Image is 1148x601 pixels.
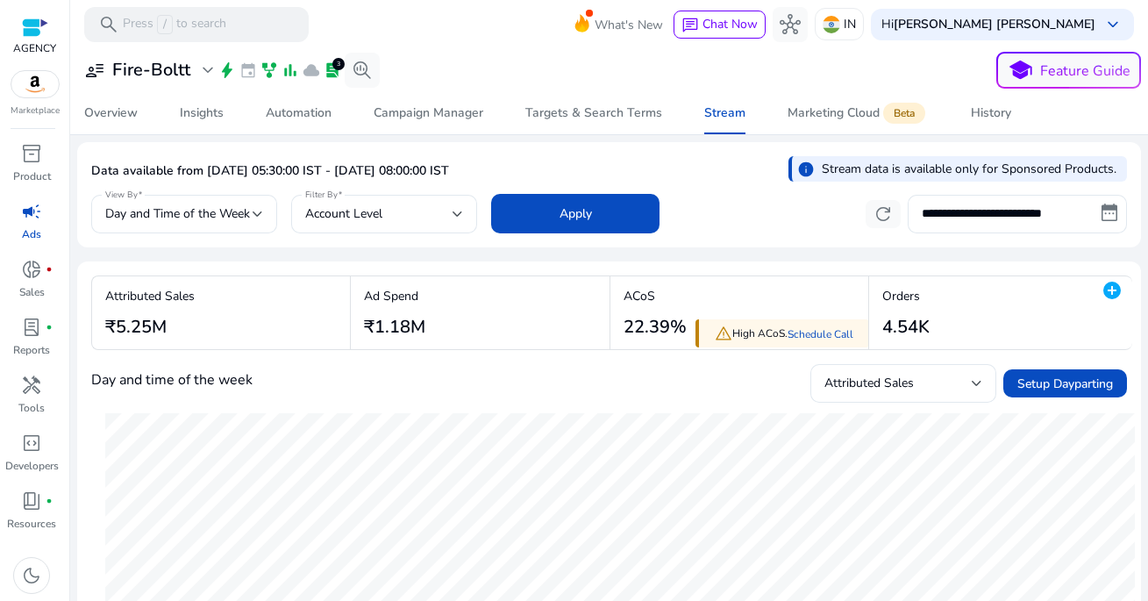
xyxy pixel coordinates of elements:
[866,200,901,228] button: refresh
[822,160,1116,178] p: Stream data is available only for Sponsored Products.
[46,497,53,504] span: fiber_manual_record
[11,104,60,118] p: Marketplace
[882,317,930,338] h3: 4.54K
[11,71,59,97] img: amazon.svg
[773,7,808,42] button: hub
[91,162,449,180] p: Data available from [DATE] 05:30:00 IST - [DATE] 08:00:00 IST
[374,107,483,119] div: Campaign Manager
[21,317,42,338] span: lab_profile
[13,168,51,184] p: Product
[1040,61,1130,82] p: Feature Guide
[46,324,53,331] span: fiber_manual_record
[123,15,226,34] p: Press to search
[1003,369,1127,397] button: Setup Dayparting
[364,317,425,338] h3: ₹1.18M
[105,205,250,222] span: Day and Time of the Week
[21,259,42,280] span: donut_small
[13,342,50,358] p: Reports
[260,61,278,79] span: family_history
[84,107,138,119] div: Overview
[624,287,687,305] p: ACoS
[105,317,195,338] h3: ₹5.25M
[1008,58,1033,83] span: school
[1102,280,1123,301] mat-icon: add_circle
[780,14,801,35] span: hub
[105,287,195,305] p: Attributed Sales
[112,60,190,81] h3: Fire-Boltt
[702,16,758,32] span: Chat Now
[305,189,338,201] mat-label: Filter By
[364,287,425,305] p: Ad Spend
[695,319,869,348] div: High ACoS.
[996,52,1141,89] button: schoolFeature Guide
[19,284,45,300] p: Sales
[21,490,42,512] span: book_4
[218,61,236,79] span: bolt
[46,266,53,273] span: fiber_manual_record
[21,375,42,396] span: handyman
[282,61,299,79] span: bar_chart
[180,107,224,119] div: Insights
[7,516,56,532] p: Resources
[883,103,925,124] span: Beta
[844,9,856,39] p: IN
[332,58,345,70] div: 3
[788,327,853,341] a: Schedule Call
[894,16,1095,32] b: [PERSON_NAME] [PERSON_NAME]
[84,60,105,81] span: user_attributes
[1017,375,1113,393] span: Setup Dayparting
[345,53,380,88] button: search_insights
[266,107,332,119] div: Automation
[971,107,1011,119] div: History
[1102,14,1123,35] span: keyboard_arrow_down
[823,16,840,33] img: in.svg
[21,143,42,164] span: inventory_2
[18,400,45,416] p: Tools
[197,60,218,81] span: expand_more
[21,565,42,586] span: dark_mode
[491,194,660,233] button: Apply
[788,106,929,120] div: Marketing Cloud
[595,10,663,40] span: What's New
[239,61,257,79] span: event
[674,11,766,39] button: chatChat Now
[624,317,687,338] h3: 22.39%
[98,14,119,35] span: search
[5,458,59,474] p: Developers
[882,287,930,305] p: Orders
[21,433,42,454] span: code_blocks
[873,204,894,225] span: refresh
[303,61,320,79] span: cloud
[525,107,662,119] div: Targets & Search Terms
[881,18,1095,31] p: Hi
[824,375,914,391] span: Attributed Sales
[797,161,815,178] span: info
[681,17,699,34] span: chat
[715,325,732,342] span: warning
[704,107,745,119] div: Stream
[105,189,138,201] mat-label: View By
[305,205,382,222] span: Account Level
[91,372,253,389] h4: Day and time of the week
[324,61,341,79] span: lab_profile
[21,201,42,222] span: campaign
[22,226,41,242] p: Ads
[13,40,56,56] p: AGENCY
[157,15,173,34] span: /
[352,60,373,81] span: search_insights
[560,204,592,223] span: Apply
